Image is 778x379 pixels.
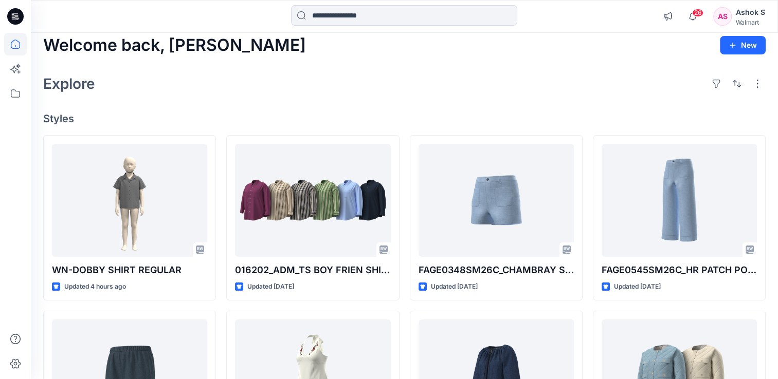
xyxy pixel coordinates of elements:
[52,263,207,277] p: WN-DOBBY SHIRT REGULAR
[235,263,390,277] p: 016202_ADM_TS BOY FRIEN SHIRT
[736,18,765,26] div: Walmart
[614,281,661,292] p: Updated [DATE]
[713,7,732,26] div: AS
[43,36,306,55] h2: Welcome back, [PERSON_NAME]
[235,144,390,257] a: 016202_ADM_TS BOY FRIEN SHIRT
[431,281,478,292] p: Updated [DATE]
[720,36,766,54] button: New
[419,144,574,257] a: FAGE0348SM26C_CHAMBRAY SHORTS
[52,144,207,257] a: WN-DOBBY SHIRT REGULAR
[247,281,294,292] p: Updated [DATE]
[64,281,126,292] p: Updated 4 hours ago
[736,6,765,18] div: Ashok S
[602,263,757,277] p: FAGE0545SM26C_HR PATCH POCKET CROPPED WIDE LEG
[43,75,95,92] h2: Explore
[419,263,574,277] p: FAGE0348SM26C_CHAMBRAY SHORTS
[43,112,766,125] h4: Styles
[602,144,757,257] a: FAGE0545SM26C_HR PATCH POCKET CROPPED WIDE LEG
[692,9,703,17] span: 26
